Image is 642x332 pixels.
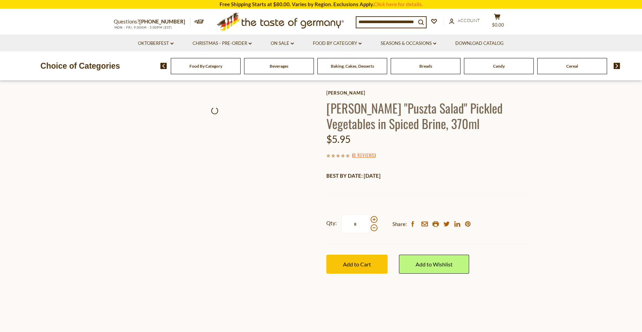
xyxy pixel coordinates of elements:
[352,152,376,158] span: ( )
[399,255,469,274] a: Add to Wishlist
[392,220,407,228] span: Share:
[381,40,436,47] a: Seasons & Occasions
[353,152,374,159] a: 0 Reviews
[449,17,480,25] a: Account
[313,40,362,47] a: Food By Category
[343,261,371,267] span: Add to Cart
[458,18,480,23] span: Account
[566,64,578,69] a: Cereal
[341,215,370,234] input: Qty:
[419,64,432,69] a: Breads
[326,255,388,274] button: Add to Cart
[270,64,288,69] a: Beverages
[326,219,337,227] strong: Qty:
[326,90,529,96] a: [PERSON_NAME]
[331,64,374,69] a: Baking, Cakes, Desserts
[374,1,423,7] a: Click here for details.
[492,22,504,28] span: $0.00
[189,64,222,69] a: Food By Category
[455,40,504,47] a: Download Catalog
[326,133,351,145] span: $5.95
[139,18,185,25] a: [PHONE_NUMBER]
[114,17,190,26] p: Questions?
[271,40,294,47] a: On Sale
[114,26,173,29] span: MON - FRI, 9:00AM - 5:00PM (EST)
[138,40,174,47] a: Oktoberfest
[326,173,381,179] strong: BEST BY DATE: [DATE]
[160,63,167,69] img: previous arrow
[193,40,252,47] a: Christmas - PRE-ORDER
[614,63,620,69] img: next arrow
[326,100,529,131] h1: [PERSON_NAME] "Puszta Salad" Pickled Vegetables in Spiced Brine, 370ml
[493,64,505,69] a: Candy
[487,13,508,31] button: $0.00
